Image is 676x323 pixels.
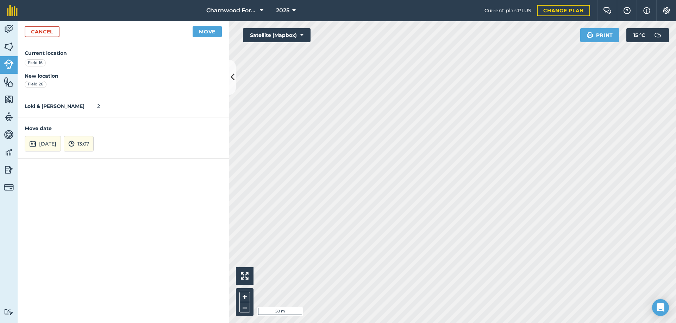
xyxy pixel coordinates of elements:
[25,103,84,109] strong: Loki & [PERSON_NAME]
[4,112,14,122] img: svg+xml;base64,PD94bWwgdmVyc2lvbj0iMS4wIiBlbmNvZGluZz0idXRmLTgiPz4KPCEtLSBHZW5lcmF0b3I6IEFkb2JlIE...
[4,24,14,34] img: svg+xml;base64,PD94bWwgdmVyc2lvbj0iMS4wIiBlbmNvZGluZz0idXRmLTgiPz4KPCEtLSBHZW5lcmF0b3I6IEFkb2JlIE...
[623,7,631,14] img: A question mark icon
[580,28,620,42] button: Print
[4,182,14,192] img: svg+xml;base64,PD94bWwgdmVyc2lvbj0iMS4wIiBlbmNvZGluZz0idXRmLTgiPz4KPCEtLSBHZW5lcmF0b3I6IEFkb2JlIE...
[25,81,46,88] div: Field 26
[276,6,289,15] span: 2025
[25,49,222,57] h4: Current location
[4,77,14,87] img: svg+xml;base64,PHN2ZyB4bWxucz0iaHR0cDovL3d3dy53My5vcmcvMjAwMC9zdmciIHdpZHRoPSI1NiIgaGVpZ2h0PSI2MC...
[633,28,645,42] span: 15 ° C
[25,26,60,37] a: Cancel
[206,6,257,15] span: Charnwood Forest Alpacas
[4,59,14,69] img: svg+xml;base64,PD94bWwgdmVyc2lvbj0iMS4wIiBlbmNvZGluZz0idXRmLTgiPz4KPCEtLSBHZW5lcmF0b3I6IEFkb2JlIE...
[239,292,250,302] button: +
[537,5,590,16] a: Change plan
[25,124,222,132] h4: Move date
[193,26,222,37] button: Move
[4,94,14,105] img: svg+xml;base64,PHN2ZyB4bWxucz0iaHR0cDovL3d3dy53My5vcmcvMjAwMC9zdmciIHdpZHRoPSI1NiIgaGVpZ2h0PSI2MC...
[25,136,61,151] button: [DATE]
[587,31,593,39] img: svg+xml;base64,PHN2ZyB4bWxucz0iaHR0cDovL3d3dy53My5vcmcvMjAwMC9zdmciIHdpZHRoPSIxOSIgaGVpZ2h0PSIyNC...
[643,6,650,15] img: svg+xml;base64,PHN2ZyB4bWxucz0iaHR0cDovL3d3dy53My5vcmcvMjAwMC9zdmciIHdpZHRoPSIxNyIgaGVpZ2h0PSIxNy...
[243,28,311,42] button: Satellite (Mapbox)
[25,72,222,80] h4: New location
[4,164,14,175] img: svg+xml;base64,PD94bWwgdmVyc2lvbj0iMS4wIiBlbmNvZGluZz0idXRmLTgiPz4KPCEtLSBHZW5lcmF0b3I6IEFkb2JlIE...
[484,7,531,14] span: Current plan : PLUS
[626,28,669,42] button: 15 °C
[29,140,36,148] img: svg+xml;base64,PD94bWwgdmVyc2lvbj0iMS4wIiBlbmNvZGluZz0idXRmLTgiPz4KPCEtLSBHZW5lcmF0b3I6IEFkb2JlIE...
[4,129,14,140] img: svg+xml;base64,PD94bWwgdmVyc2lvbj0iMS4wIiBlbmNvZGluZz0idXRmLTgiPz4KPCEtLSBHZW5lcmF0b3I6IEFkb2JlIE...
[4,147,14,157] img: svg+xml;base64,PD94bWwgdmVyc2lvbj0iMS4wIiBlbmNvZGluZz0idXRmLTgiPz4KPCEtLSBHZW5lcmF0b3I6IEFkb2JlIE...
[662,7,671,14] img: A cog icon
[603,7,612,14] img: Two speech bubbles overlapping with the left bubble in the forefront
[651,28,665,42] img: svg+xml;base64,PD94bWwgdmVyc2lvbj0iMS4wIiBlbmNvZGluZz0idXRmLTgiPz4KPCEtLSBHZW5lcmF0b3I6IEFkb2JlIE...
[4,309,14,315] img: svg+xml;base64,PD94bWwgdmVyc2lvbj0iMS4wIiBlbmNvZGluZz0idXRmLTgiPz4KPCEtLSBHZW5lcmF0b3I6IEFkb2JlIE...
[18,95,229,117] div: 2
[25,59,46,66] div: Field 16
[7,5,18,16] img: fieldmargin Logo
[4,41,14,52] img: svg+xml;base64,PHN2ZyB4bWxucz0iaHR0cDovL3d3dy53My5vcmcvMjAwMC9zdmciIHdpZHRoPSI1NiIgaGVpZ2h0PSI2MC...
[241,272,249,280] img: Four arrows, one pointing top left, one top right, one bottom right and the last bottom left
[239,302,250,312] button: –
[68,140,75,148] img: svg+xml;base64,PD94bWwgdmVyc2lvbj0iMS4wIiBlbmNvZGluZz0idXRmLTgiPz4KPCEtLSBHZW5lcmF0b3I6IEFkb2JlIE...
[652,299,669,316] div: Open Intercom Messenger
[64,136,94,151] button: 13:07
